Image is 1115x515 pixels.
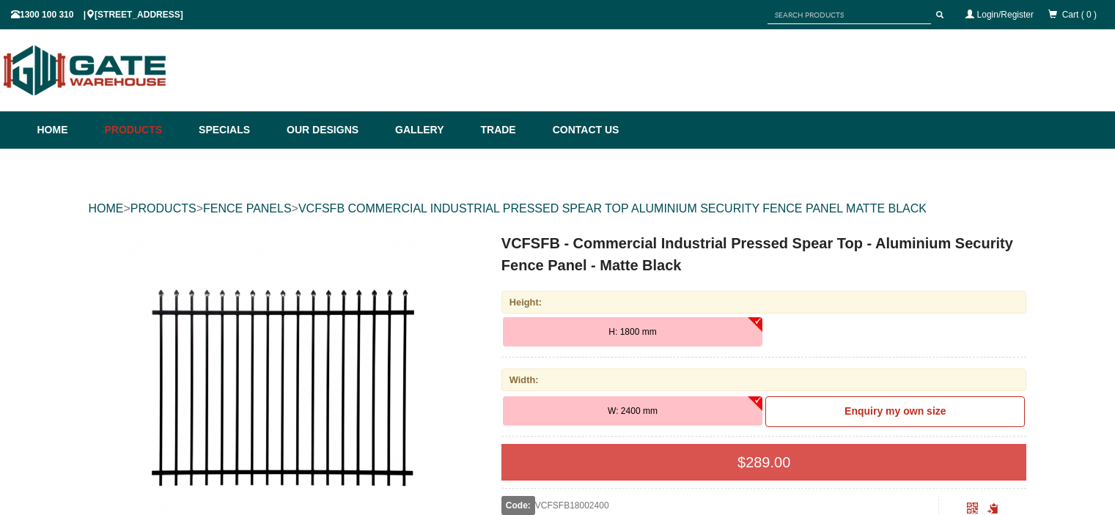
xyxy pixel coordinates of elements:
a: FENCE PANELS [203,202,292,215]
button: W: 2400 mm [503,396,762,426]
a: PRODUCTS [130,202,196,215]
a: Home [37,111,97,149]
div: Height: [501,291,1027,314]
div: VCFSFB18002400 [501,496,939,515]
a: HOME [89,202,124,215]
b: Enquiry my own size [844,405,946,417]
button: H: 1800 mm [503,317,762,347]
span: Click to copy the URL [987,503,998,514]
a: Products [97,111,192,149]
a: Gallery [388,111,473,149]
input: SEARCH PRODUCTS [768,6,931,24]
a: VCFSFB COMMERCIAL INDUSTRIAL PRESSED SPEAR TOP ALUMINIUM SECURITY FENCE PANEL MATTE BLACK [298,202,927,215]
span: 1300 100 310 | [STREET_ADDRESS] [11,10,183,20]
a: Contact Us [545,111,619,149]
a: Click to enlarge and scan to share. [967,505,978,515]
div: > > > [89,185,1027,232]
a: Specials [191,111,279,149]
a: Login/Register [977,10,1034,20]
div: $ [501,444,1027,481]
span: Code: [501,496,535,515]
a: Enquiry my own size [765,396,1025,427]
span: H: 1800 mm [608,327,656,337]
div: Width: [501,368,1027,391]
span: 289.00 [746,454,790,470]
a: Trade [473,111,545,149]
span: W: 2400 mm [608,406,658,416]
span: Cart ( 0 ) [1062,10,1097,20]
a: Our Designs [279,111,388,149]
h1: VCFSFB - Commercial Industrial Pressed Spear Top - Aluminium Security Fence Panel - Matte Black [501,232,1027,276]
